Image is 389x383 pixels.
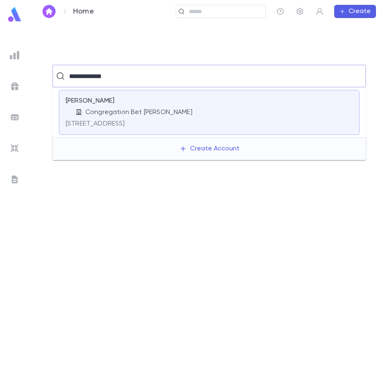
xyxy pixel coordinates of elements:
p: Congregation Bet [PERSON_NAME] [85,108,192,116]
img: imports_grey.530a8a0e642e233f2baf0ef88e8c9fcb.svg [10,143,20,153]
button: Create Account [173,141,246,157]
img: reports_grey.c525e4749d1bce6a11f5fe2a8de1b229.svg [10,50,20,60]
p: [STREET_ADDRESS] [66,120,125,128]
img: home_white.a664292cf8c1dea59945f0da9f25487c.svg [44,8,54,15]
p: Home [73,7,94,16]
button: Create [334,5,376,18]
img: logo [7,7,23,22]
img: batches_grey.339ca447c9d9533ef1741baa751efc33.svg [10,112,20,122]
p: [PERSON_NAME] [66,97,114,105]
img: campaigns_grey.99e729a5f7ee94e3726e6486bddda8f1.svg [10,81,20,91]
img: letters_grey.7941b92b52307dd3b8a917253454ce1c.svg [10,175,20,184]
